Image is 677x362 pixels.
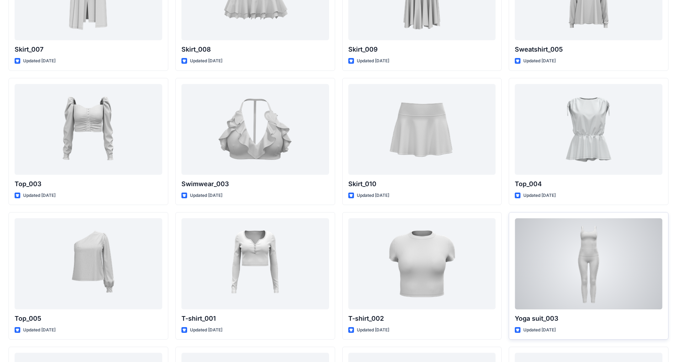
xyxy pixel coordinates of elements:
a: Top_003 [15,84,162,175]
p: Updated [DATE] [523,57,556,65]
p: Updated [DATE] [357,192,389,199]
p: Top_003 [15,179,162,189]
p: Swimwear_003 [181,179,329,189]
a: Top_005 [15,218,162,309]
a: Top_004 [515,84,662,175]
a: T-shirt_002 [348,218,496,309]
p: Skirt_009 [348,44,496,54]
p: Skirt_007 [15,44,162,54]
p: Updated [DATE] [523,192,556,199]
p: Sweatshirt_005 [515,44,662,54]
p: Skirt_010 [348,179,496,189]
p: Updated [DATE] [357,326,389,334]
p: Updated [DATE] [190,326,222,334]
a: Swimwear_003 [181,84,329,175]
p: Updated [DATE] [190,57,222,65]
p: Skirt_008 [181,44,329,54]
a: T-shirt_001 [181,218,329,309]
p: Yoga suit_003 [515,314,662,324]
p: Updated [DATE] [23,192,55,199]
p: Top_005 [15,314,162,324]
p: Updated [DATE] [523,326,556,334]
p: Updated [DATE] [23,326,55,334]
p: Top_004 [515,179,662,189]
a: Skirt_010 [348,84,496,175]
a: Yoga suit_003 [515,218,662,309]
p: T-shirt_001 [181,314,329,324]
p: Updated [DATE] [357,57,389,65]
p: Updated [DATE] [190,192,222,199]
p: T-shirt_002 [348,314,496,324]
p: Updated [DATE] [23,57,55,65]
